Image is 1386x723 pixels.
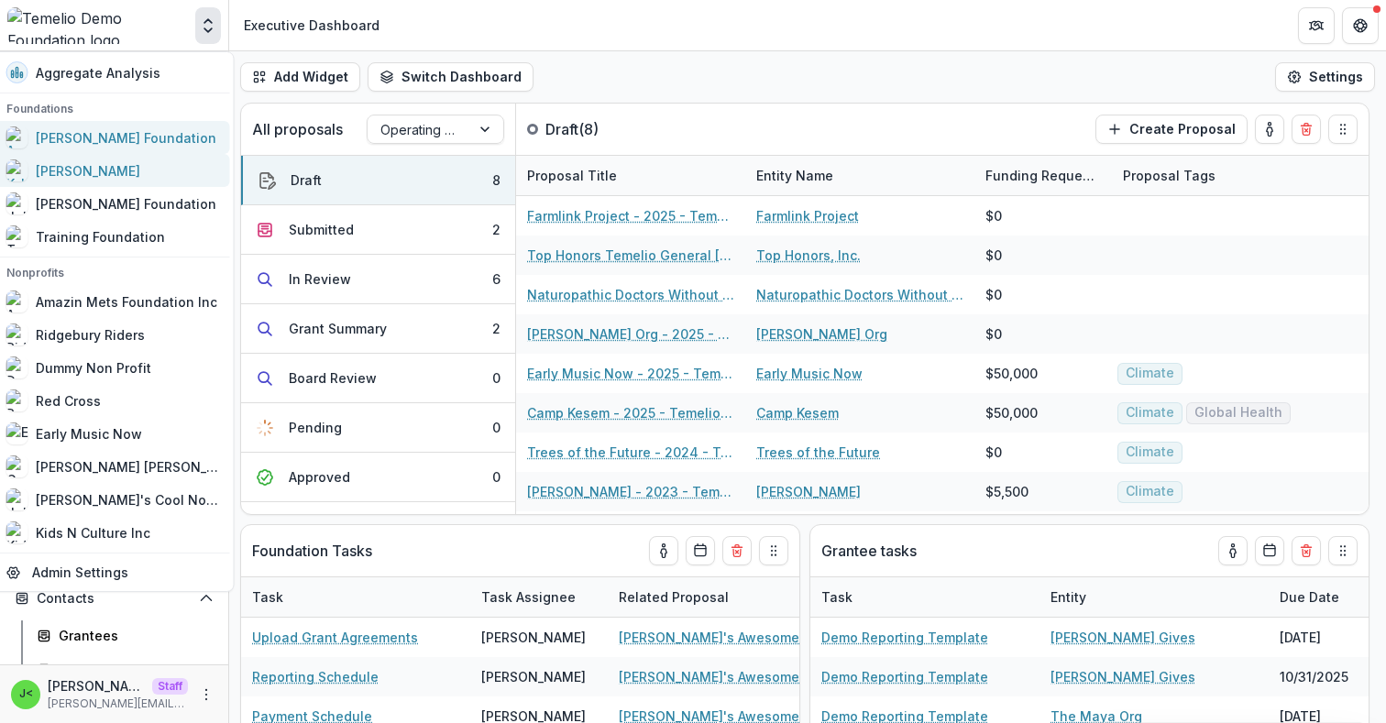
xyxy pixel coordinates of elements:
div: Funding Requested [974,166,1112,185]
div: Task [810,577,1039,617]
div: Task [241,577,470,617]
a: [PERSON_NAME]'s Awesome Nonprofit - 2023 - Temelio General [PERSON_NAME] Proposal [619,667,826,686]
a: Trees of the Future - 2024 - Temelio General [PERSON_NAME] [527,443,734,462]
p: Grantee tasks [821,540,917,562]
span: Climate [1126,444,1174,460]
a: Top Honors, Inc. [756,246,861,265]
div: Entity [1039,577,1269,617]
button: Open entity switcher [195,7,221,44]
div: $0 [985,443,1002,462]
button: Delete card [1292,115,1321,144]
div: $0 [985,324,1002,344]
div: 0 [492,368,500,388]
a: Camp Kesem - 2025 - Temelio General [PERSON_NAME] [527,403,734,422]
button: Calendar [686,536,715,565]
div: Draft [291,170,322,190]
div: $50,000 [985,403,1038,422]
button: Switch Dashboard [368,62,533,92]
a: Naturopathic Doctors Without Borders Inc [756,285,963,304]
div: Related Proposal [608,577,837,617]
div: 0 [492,418,500,437]
a: Camp Kesem [756,403,839,422]
div: In Review [289,269,351,289]
div: [PERSON_NAME] [481,628,586,647]
button: Draft8 [241,156,515,205]
a: Farmlink Project - 2025 - Temelio General Grant Proposal [527,206,734,225]
div: Proposal Title [516,156,745,195]
button: Partners [1298,7,1335,44]
div: 2 [492,220,500,239]
div: $0 [985,246,1002,265]
div: Task [241,587,294,607]
p: Foundation Tasks [252,540,372,562]
a: Demo Reporting Template [821,667,988,686]
div: Entity Name [745,156,974,195]
button: Approved0 [241,453,515,502]
a: Early Music Now - 2025 - Temelio General [PERSON_NAME] [527,364,734,383]
div: $5,500 [985,482,1028,501]
div: 6 [492,269,500,289]
span: Contacts [37,591,192,607]
div: $0 [985,285,1002,304]
div: Task Assignee [470,577,608,617]
button: Add Widget [240,62,360,92]
a: [PERSON_NAME] Org - 2025 - Temelio General [PERSON_NAME] [527,324,734,344]
div: Related Proposal [608,587,740,607]
button: Open Contacts [7,584,221,613]
div: Approved [289,467,350,487]
div: Grantees [59,626,206,645]
div: [PERSON_NAME] [481,667,586,686]
button: Delete card [722,536,752,565]
div: Entity Name [745,166,844,185]
a: Early Music Now [756,364,863,383]
div: Proposal Tags [1112,156,1341,195]
a: Farmlink Project [756,206,859,225]
a: Constituents [29,654,221,685]
button: In Review6 [241,255,515,304]
p: [PERSON_NAME][EMAIL_ADDRESS][DOMAIN_NAME] [48,696,188,712]
p: [PERSON_NAME] <[PERSON_NAME][EMAIL_ADDRESS][DOMAIN_NAME]> [48,676,145,696]
a: Naturopathic Doctors Without Borders Inc - 2025 - Temelio General Grant Proposal [527,285,734,304]
p: All proposals [252,118,343,140]
a: [PERSON_NAME] Gives [1050,667,1195,686]
button: Pending0 [241,403,515,453]
div: 2 [492,319,500,338]
button: Drag [1328,536,1358,565]
div: Proposal Tags [1112,166,1226,185]
button: Create Proposal [1095,115,1248,144]
button: toggle-assigned-to-me [649,536,678,565]
div: Executive Dashboard [244,16,379,35]
div: 0 [492,467,500,487]
a: [PERSON_NAME]'s Awesome Nonprofit - 2023 - Temelio General Operating Grant Proposal [619,628,826,647]
button: Grant Summary2 [241,304,515,354]
button: Calendar [1255,536,1284,565]
button: More [195,684,217,706]
a: [PERSON_NAME] Org [756,324,887,344]
a: Grantees [29,620,221,651]
a: [PERSON_NAME] [756,482,861,501]
button: Settings [1275,62,1375,92]
span: Climate [1126,484,1174,499]
span: Climate [1126,405,1174,421]
a: Demo Reporting Template [821,628,988,647]
div: Julie <julie@trytemelio.com> [19,688,33,700]
button: toggle-assigned-to-me [1255,115,1284,144]
a: Trees of the Future [756,443,880,462]
div: Grant Summary [289,319,387,338]
div: Task Assignee [470,587,587,607]
div: Board Review [289,368,377,388]
a: Reporting Schedule [252,667,379,686]
div: 8 [492,170,500,190]
button: toggle-assigned-to-me [1218,536,1248,565]
span: Global Health [1194,405,1282,421]
a: Top Honors Temelio General [PERSON_NAME] Proposal [527,246,734,265]
p: Draft ( 8 ) [545,118,683,140]
button: Drag [759,536,788,565]
button: Submitted2 [241,205,515,255]
div: Proposal Title [516,166,628,185]
nav: breadcrumb [236,12,387,38]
